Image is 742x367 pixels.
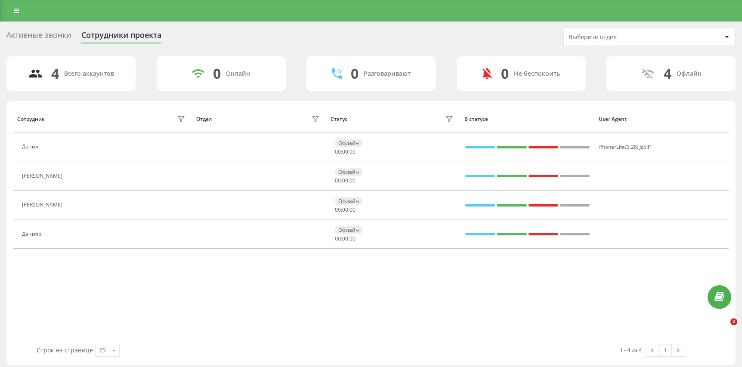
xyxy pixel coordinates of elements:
[226,70,250,77] div: Онлайн
[6,31,71,44] div: Активные звонки
[659,344,672,356] a: 1
[22,231,43,237] div: Данияр
[349,235,356,242] span: 00
[81,31,161,44] div: Сотрудники проекта
[620,345,642,354] div: 1 - 4 из 4
[335,207,356,213] div: : :
[599,116,725,122] div: User Agent
[331,116,347,122] div: Статус
[713,318,733,339] iframe: Intercom live chat
[342,206,348,213] span: 00
[640,143,651,151] span: JsSIP
[677,70,702,77] div: Офлайн
[351,65,359,82] div: 0
[335,235,341,242] span: 00
[730,318,737,325] span: 2
[335,139,362,147] div: Офлайн
[335,206,341,213] span: 00
[17,116,45,122] div: Сотрудник
[349,148,356,155] span: 00
[335,236,356,242] div: : :
[569,34,671,41] div: Выберите отдел
[51,65,59,82] div: 4
[342,148,348,155] span: 00
[342,177,348,184] span: 00
[99,346,106,355] div: 25
[22,202,65,208] div: [PERSON_NAME]
[335,178,356,184] div: : :
[196,116,212,122] div: Отдел
[213,65,221,82] div: 0
[501,65,509,82] div: 0
[335,168,362,176] div: Офлайн
[22,144,40,150] div: Данил
[335,148,341,155] span: 00
[335,149,356,155] div: : :
[599,143,637,151] span: PhonerLite/3.28
[342,235,348,242] span: 00
[464,116,591,122] div: В статусе
[335,226,362,234] div: Офлайн
[664,65,671,82] div: 4
[349,177,356,184] span: 00
[514,70,560,77] div: Не беспокоить
[349,206,356,213] span: 00
[22,173,65,179] div: [PERSON_NAME]
[364,70,411,77] div: Разговаривают
[37,346,93,354] span: Строк на странице
[335,177,341,184] span: 00
[335,197,362,205] div: Офлайн
[64,70,114,77] div: Всего аккаунтов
